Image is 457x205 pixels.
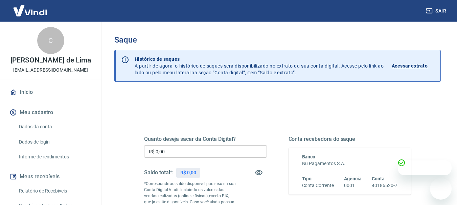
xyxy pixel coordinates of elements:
h5: Quanto deseja sacar da Conta Digital? [144,136,267,143]
span: Conta [372,176,385,181]
h6: 0001 [344,182,362,189]
button: Meu cadastro [8,105,93,120]
p: R$ 0,00 [180,169,196,176]
span: Banco [302,154,316,159]
h5: Conta recebedora do saque [289,136,411,143]
p: Histórico de saques [135,56,384,62]
a: Dados da conta [16,120,93,134]
span: Tipo [302,176,312,181]
h6: 40186520-7 [372,182,397,189]
iframe: Botão para abrir a janela de mensagens [430,178,452,200]
a: Acessar extrato [392,56,435,76]
p: [EMAIL_ADDRESS][DOMAIN_NAME] [13,67,88,74]
a: Relatório de Recebíveis [16,184,93,198]
button: Sair [425,5,449,17]
p: [PERSON_NAME] de Lima [10,57,91,64]
a: Início [8,85,93,100]
h6: Nu Pagamentos S.A. [302,160,398,167]
p: A partir de agora, o histórico de saques será disponibilizado no extrato da sua conta digital. Ac... [135,56,384,76]
span: Agência [344,176,362,181]
div: C [37,27,64,54]
h3: Saque [114,35,441,45]
h6: Conta Corrente [302,182,334,189]
h5: Saldo total*: [144,169,174,176]
button: Meus recebíveis [8,169,93,184]
a: Dados de login [16,135,93,149]
img: Vindi [8,0,52,21]
iframe: Mensagem da empresa [398,160,452,175]
a: Informe de rendimentos [16,150,93,164]
p: Acessar extrato [392,62,428,69]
